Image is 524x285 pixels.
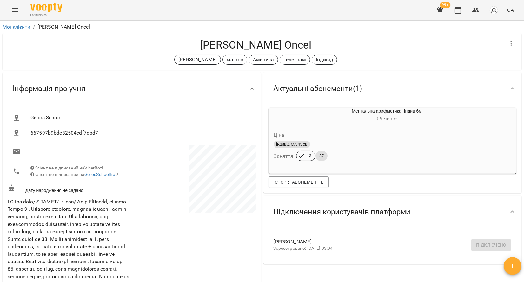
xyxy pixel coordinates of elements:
div: телеграм [280,55,310,65]
span: Підключення користувачів платформи [274,207,411,217]
div: Інформація про учня [3,72,261,105]
li: / [33,23,35,31]
span: 37 [315,153,328,159]
span: 667597b9bde32504cdf7dbd7 [30,129,251,137]
div: [PERSON_NAME] [174,55,221,65]
span: UA [507,7,514,13]
nav: breadcrumb [3,23,521,31]
span: Історія абонементів [274,178,324,186]
img: avatar_s.png [489,6,498,15]
div: Ментальна арифметика: Індив 6м [269,108,299,123]
button: UA [505,4,516,16]
h6: Ціна [274,131,285,140]
span: 13 [303,153,315,159]
div: Ментальна арифметика: Індив 6м [299,108,474,123]
span: 09 черв - [377,116,397,122]
p: [PERSON_NAME] [178,56,217,63]
p: ма рос [227,56,243,63]
span: For Business [30,13,62,17]
div: Підключення користувачів платформи [263,196,522,228]
a: GeliosSchoolBot [84,172,117,177]
button: Ментальна арифметика: Індив 6м09 черв- Цінаіндивід МА 45 хвЗаняття1337 [269,108,474,169]
p: телеграм [284,56,306,63]
span: індивід МА 45 хв [274,142,310,147]
span: Клієнт не підписаний на ! [30,172,118,177]
p: Індивід [316,56,333,63]
p: [PERSON_NAME] Oncel [37,23,90,31]
h4: [PERSON_NAME] Oncel [8,38,504,51]
div: Індивід [312,55,337,65]
span: 99+ [440,2,451,8]
button: Menu [8,3,23,18]
div: ма рос [222,55,247,65]
span: Клієнт не підписаний на ViberBot! [30,165,103,170]
div: Америка [249,55,278,65]
h6: Заняття [274,152,294,161]
p: Зареєстровано: [DATE] 03:04 [274,245,501,252]
span: Інформація про учня [13,84,85,94]
span: Gelios School [30,114,251,122]
span: [PERSON_NAME] [274,238,501,246]
p: Америка [253,56,274,63]
button: Історія абонементів [269,176,329,188]
div: Актуальні абонементи(1) [263,72,522,105]
span: Актуальні абонементи ( 1 ) [274,84,362,94]
img: Voopty Logo [30,3,62,12]
div: Дату народження не задано [6,183,132,195]
a: Мої клієнти [3,24,30,30]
